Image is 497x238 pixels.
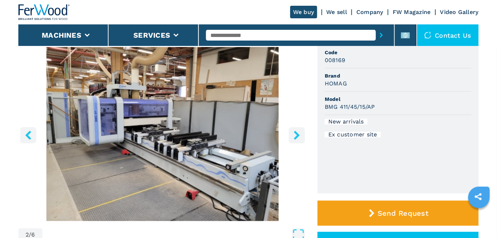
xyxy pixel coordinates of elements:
[325,49,471,56] span: Code
[325,56,346,64] h3: 008169
[356,9,383,15] a: Company
[289,127,305,143] button: right-button
[325,79,347,88] h3: HOMAG
[133,31,170,39] button: Services
[378,209,428,218] span: Send Request
[32,232,35,238] span: 6
[18,4,70,20] img: Ferwood
[327,9,347,15] a: We sell
[325,103,375,111] h3: BMG 411/45/15/AP
[29,232,31,238] span: /
[469,188,487,206] a: sharethis
[417,24,479,46] div: Contact us
[18,47,307,221] img: CNC Machine Centres With Pod And Rail HOMAG BMG 411/45/15/AP
[424,32,432,39] img: Contact us
[325,119,368,125] div: New arrivals
[325,72,471,79] span: Brand
[20,127,36,143] button: left-button
[466,206,492,233] iframe: Chat
[42,31,81,39] button: Machines
[18,47,307,221] div: Go to Slide 2
[376,27,387,43] button: submit-button
[393,9,431,15] a: FW Magazine
[325,95,471,103] span: Model
[318,201,479,226] button: Send Request
[325,132,381,137] div: Ex customer site
[290,6,317,18] a: We buy
[440,9,479,15] a: Video Gallery
[26,232,29,238] span: 2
